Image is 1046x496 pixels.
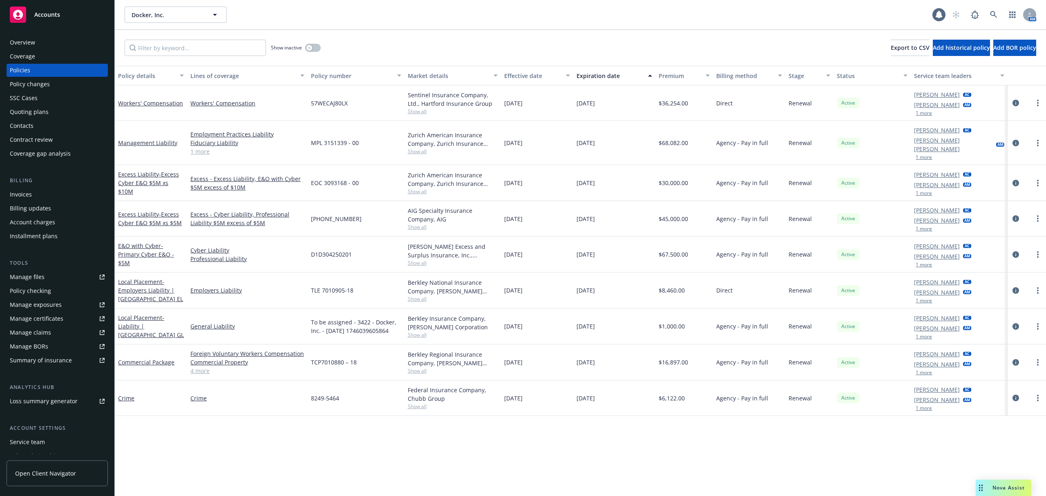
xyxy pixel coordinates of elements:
a: Local Placement [118,278,183,303]
button: Nova Assist [976,480,1031,496]
div: Manage BORs [10,340,48,353]
span: [DATE] [504,214,523,223]
span: [PHONE_NUMBER] [311,214,362,223]
button: Add historical policy [933,40,990,56]
span: Agency - Pay in full [716,394,768,402]
span: - Liability | [GEOGRAPHIC_DATA] GL [118,314,184,339]
div: Contacts [10,119,34,132]
span: Active [840,179,856,187]
a: [PERSON_NAME] [914,90,960,99]
button: Service team leaders [911,66,1007,85]
span: Add BOR policy [993,44,1036,51]
a: Invoices [7,188,108,201]
span: Direct [716,286,733,295]
div: Analytics hub [7,383,108,391]
a: circleInformation [1011,322,1021,331]
span: - Primary Cyber E&O - $5M [118,242,174,267]
a: circleInformation [1011,286,1021,295]
span: [DATE] [577,214,595,223]
a: circleInformation [1011,178,1021,188]
div: Policy number [311,71,392,80]
a: [PERSON_NAME] [914,288,960,297]
div: Loss summary generator [10,395,78,408]
a: [PERSON_NAME] [914,314,960,322]
button: Policy number [308,66,404,85]
button: 1 more [916,226,932,231]
a: E&O with Cyber [118,242,174,267]
div: Summary of insurance [10,354,72,367]
button: 1 more [916,406,932,411]
div: Service team [10,436,45,449]
a: [PERSON_NAME] [914,395,960,404]
a: more [1033,178,1043,188]
span: MPL 3151339 - 00 [311,139,359,147]
div: Billing [7,177,108,185]
span: Agency - Pay in full [716,250,768,259]
div: Account charges [10,216,55,229]
a: circleInformation [1011,393,1021,403]
span: Show all [408,331,498,338]
a: Quoting plans [7,105,108,118]
span: Add historical policy [933,44,990,51]
div: [PERSON_NAME] Excess and Surplus Insurance, Inc., [PERSON_NAME] Group, CRC Group [408,242,498,259]
button: 1 more [916,191,932,196]
span: [DATE] [577,358,595,366]
a: [PERSON_NAME] [914,242,960,250]
a: [PERSON_NAME] [914,170,960,179]
a: Start snowing [948,7,964,23]
a: Manage claims [7,326,108,339]
a: Policy checking [7,284,108,297]
a: circleInformation [1011,138,1021,148]
span: [DATE] [577,99,595,107]
a: Excess Liability [118,170,179,195]
a: Excess - Excess Liability, E&O with Cyber $5M excess of $10M [190,174,304,192]
a: more [1033,393,1043,403]
button: Docker, Inc. [125,7,227,23]
div: Installment plans [10,230,58,243]
a: Accounts [7,3,108,26]
a: Excess - Cyber Liability, Professional Liability $5M excess of $5M [190,210,304,227]
span: [DATE] [504,139,523,147]
div: Berkley Regional Insurance Company, [PERSON_NAME] Corporation [408,350,498,367]
div: Account settings [7,424,108,432]
button: Billing method [713,66,785,85]
span: $16,897.00 [659,358,688,366]
a: [PERSON_NAME] [PERSON_NAME] [914,136,992,153]
span: Accounts [34,11,60,18]
span: D1D304250201 [311,250,352,259]
span: - Employers Liability | [GEOGRAPHIC_DATA] EL [118,278,183,303]
span: Show all [408,148,498,155]
span: Active [840,99,856,107]
div: AIG Specialty Insurance Company, AIG [408,206,498,223]
a: Search [986,7,1002,23]
a: [PERSON_NAME] [914,216,960,225]
a: more [1033,98,1043,108]
span: [DATE] [504,322,523,331]
button: 1 more [916,155,932,160]
div: Premium [659,71,701,80]
button: Export to CSV [891,40,930,56]
span: [DATE] [577,250,595,259]
div: SSC Cases [10,92,38,105]
a: Loss summary generator [7,395,108,408]
div: Billing method [716,71,773,80]
a: Professional Liability [190,255,304,263]
div: Effective date [504,71,561,80]
div: Zurich American Insurance Company, Zurich Insurance Group [408,131,498,148]
div: Stage [789,71,821,80]
div: Status [837,71,898,80]
a: Coverage gap analysis [7,147,108,160]
span: $6,122.00 [659,394,685,402]
input: Filter by keyword... [125,40,266,56]
div: Overview [10,36,35,49]
button: Lines of coverage [187,66,308,85]
span: [DATE] [577,322,595,331]
a: [PERSON_NAME] [914,278,960,286]
a: more [1033,322,1043,331]
span: [DATE] [504,286,523,295]
a: [PERSON_NAME] [914,324,960,333]
span: Show all [408,295,498,302]
a: Report a Bug [967,7,983,23]
span: Show all [408,403,498,410]
span: Renewal [789,99,812,107]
